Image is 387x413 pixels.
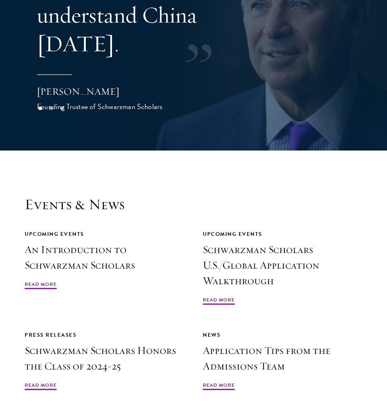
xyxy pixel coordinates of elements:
span: Read More [203,381,235,391]
button: 1 of 3 [35,103,46,114]
div: Upcoming Events [25,230,184,239]
a: News Application Tips from the Admissions Team Read More [203,331,362,391]
span: Read More [203,296,235,306]
h3: Schwarzman Scholars Honors the Class of 2024-25 [25,343,184,374]
span: Read More [25,281,57,290]
h2: Events & News [25,196,362,213]
h3: Application Tips from the Admissions Team [203,343,362,374]
h3: An Introduction to Schwarzman Scholars [25,242,184,273]
div: Upcoming Events [203,230,362,239]
span: Read More [25,381,57,391]
a: Upcoming Events Schwarzman Scholars U.S./Global Application Walkthrough Read More [203,230,362,306]
div: Press Releases [25,331,184,340]
button: 3 of 3 [57,103,67,114]
div: [PERSON_NAME] [37,84,185,98]
button: 2 of 3 [46,103,56,114]
a: Press Releases Schwarzman Scholars Honors the Class of 2024-25 Read More [25,331,184,391]
h3: Schwarzman Scholars U.S./Global Application Walkthrough [203,242,362,289]
a: Upcoming Events An Introduction to Schwarzman Scholars Read More [25,230,184,290]
div: Founding Trustee of Schwarzman Scholars [37,101,185,112]
div: News [203,331,362,340]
